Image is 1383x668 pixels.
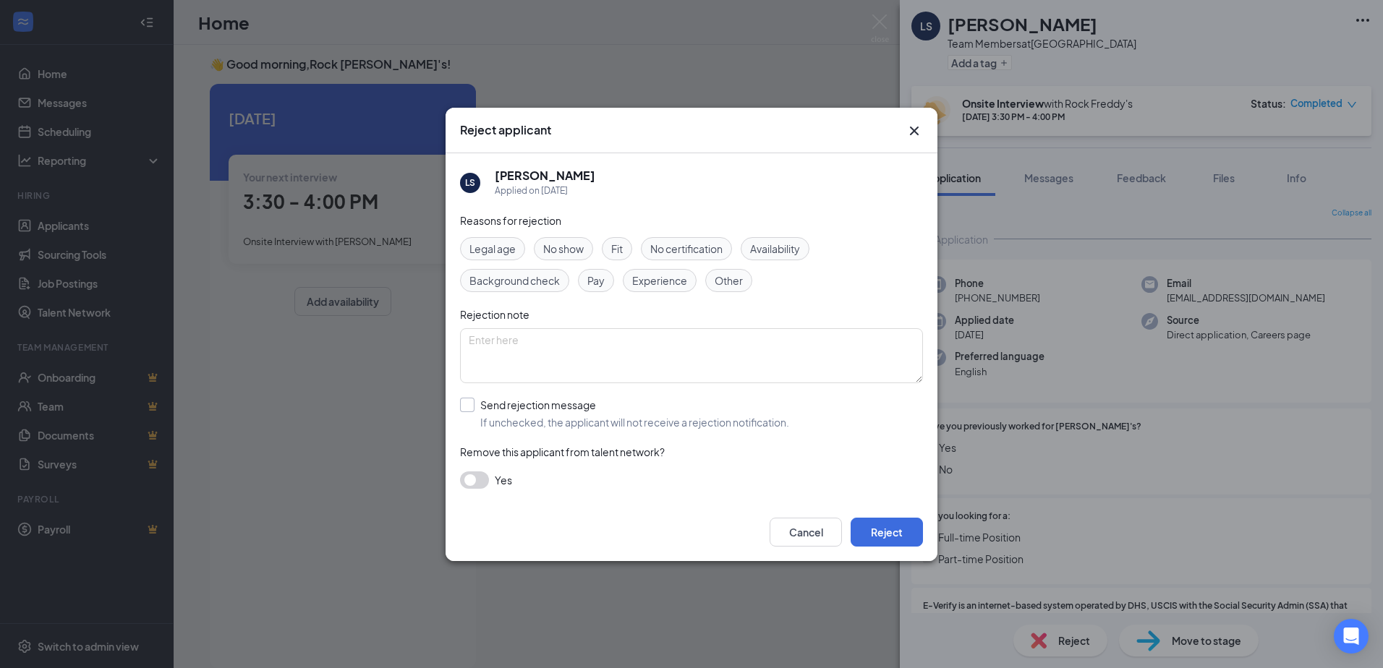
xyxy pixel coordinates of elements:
[715,273,743,288] span: Other
[495,168,595,184] h5: [PERSON_NAME]
[469,273,560,288] span: Background check
[770,518,842,547] button: Cancel
[460,308,529,321] span: Rejection note
[587,273,605,288] span: Pay
[906,122,923,140] svg: Cross
[906,122,923,140] button: Close
[460,122,551,138] h3: Reject applicant
[750,241,800,257] span: Availability
[543,241,584,257] span: No show
[460,445,665,458] span: Remove this applicant from talent network?
[650,241,723,257] span: No certification
[632,273,687,288] span: Experience
[495,471,512,489] span: Yes
[465,176,475,189] div: LS
[460,214,561,227] span: Reasons for rejection
[495,184,595,198] div: Applied on [DATE]
[1334,619,1369,654] div: Open Intercom Messenger
[469,241,516,257] span: Legal age
[851,518,923,547] button: Reject
[611,241,623,257] span: Fit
